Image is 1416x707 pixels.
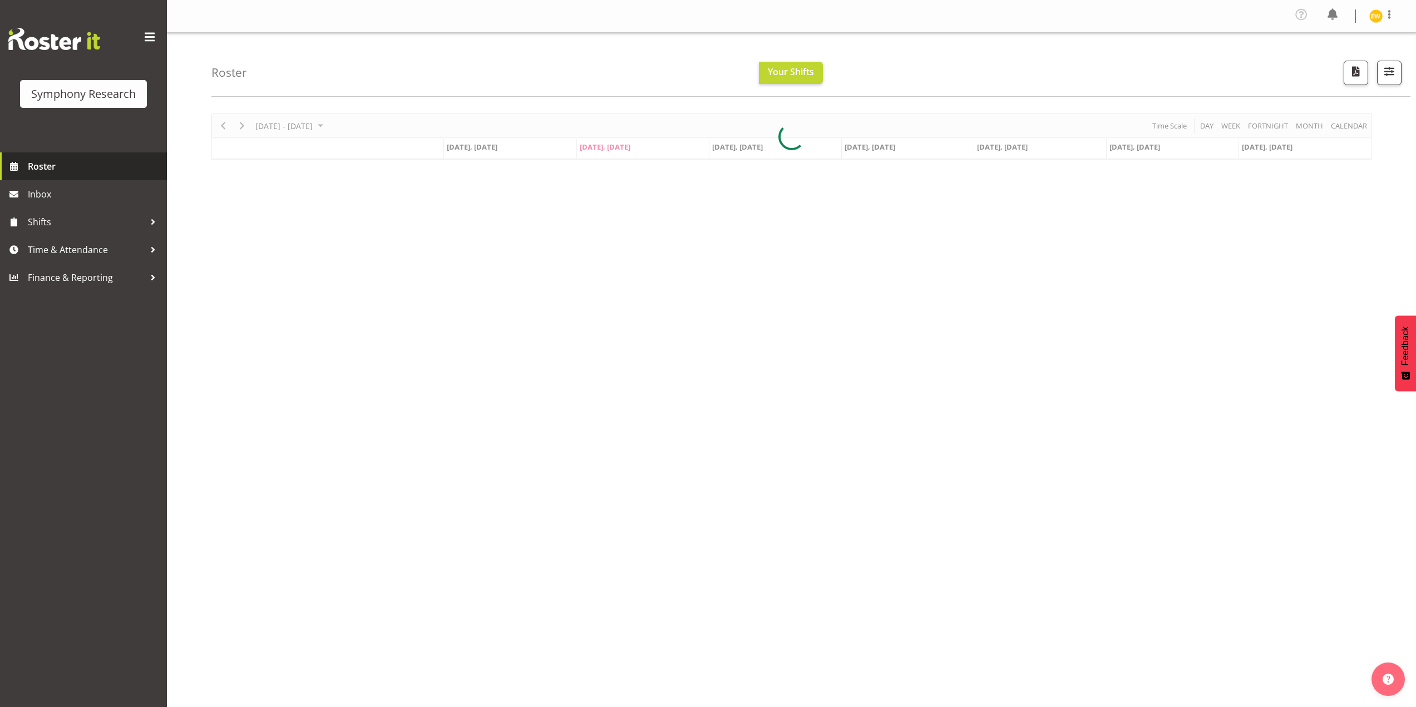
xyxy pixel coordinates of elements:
[28,241,145,258] span: Time & Attendance
[1400,327,1410,365] span: Feedback
[211,66,247,79] h4: Roster
[768,66,814,78] span: Your Shifts
[1369,9,1383,23] img: enrica-walsh11863.jpg
[8,28,100,50] img: Rosterit website logo
[28,158,161,175] span: Roster
[1383,674,1394,685] img: help-xxl-2.png
[28,214,145,230] span: Shifts
[1395,315,1416,391] button: Feedback - Show survey
[28,186,161,202] span: Inbox
[759,62,823,84] button: Your Shifts
[28,269,145,286] span: Finance & Reporting
[1377,61,1402,85] button: Filter Shifts
[1344,61,1368,85] button: Download a PDF of the roster according to the set date range.
[31,86,136,102] div: Symphony Research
